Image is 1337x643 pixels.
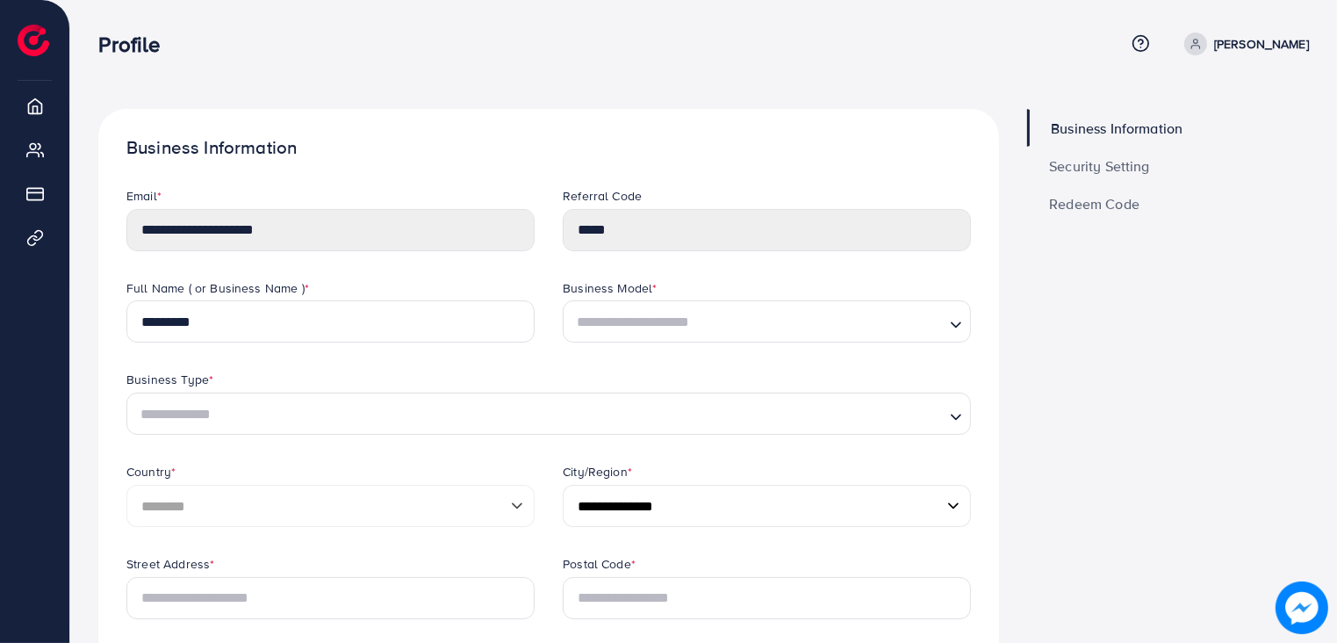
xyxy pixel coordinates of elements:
[126,393,971,435] div: Search for option
[126,279,309,297] label: Full Name ( or Business Name )
[563,300,971,343] div: Search for option
[126,371,213,388] label: Business Type
[98,32,174,57] h3: Profile
[1177,33,1309,55] a: [PERSON_NAME]
[134,401,943,429] input: Search for option
[1276,582,1328,634] img: image
[1214,33,1309,54] p: [PERSON_NAME]
[1051,121,1182,135] span: Business Information
[126,137,971,159] h1: Business Information
[1049,159,1150,173] span: Security Setting
[563,463,632,480] label: City/Region
[563,555,636,573] label: Postal Code
[126,555,214,573] label: Street Address
[571,309,943,336] input: Search for option
[563,187,642,205] label: Referral Code
[563,279,657,297] label: Business Model
[1049,197,1139,211] span: Redeem Code
[126,187,162,205] label: Email
[126,463,176,480] label: Country
[18,25,49,56] img: logo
